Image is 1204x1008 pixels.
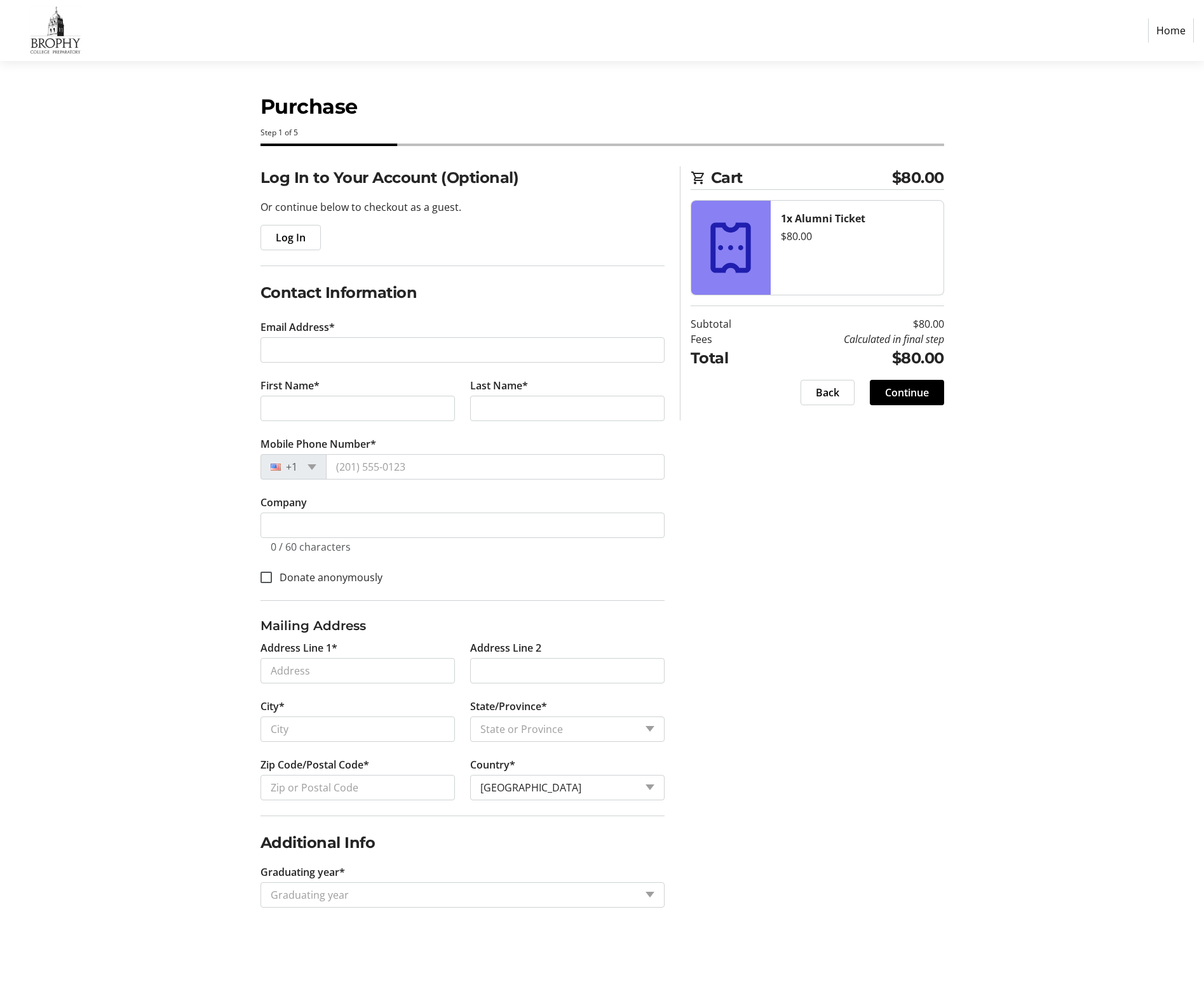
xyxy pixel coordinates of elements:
h1: Purchase [260,91,944,122]
td: $80.00 [764,347,944,370]
tr-character-limit: 0 / 60 characters [271,540,351,554]
h2: Additional Info [260,831,665,854]
img: Brophy College Preparatory 's Logo [10,5,100,56]
h3: Mailing Address [260,616,665,635]
label: Last Name* [470,378,528,393]
td: Total [691,347,764,370]
label: First Name* [260,378,320,393]
input: Address [260,658,455,683]
p: Or continue below to checkout as a guest. [260,199,665,215]
input: City [260,716,455,742]
td: Fees [691,332,764,347]
h2: Contact Information [260,281,665,304]
span: Back [816,385,839,400]
td: $80.00 [764,316,944,332]
button: Log In [260,225,321,250]
label: City* [260,699,285,714]
strong: 1x Alumni Ticket [781,212,865,225]
span: $80.00 [892,166,944,189]
label: Mobile Phone Number* [260,436,376,452]
label: Donate anonymously [272,570,382,585]
label: Email Address* [260,319,335,335]
input: Zip or Postal Code [260,775,455,800]
span: Cart [711,166,892,189]
div: Step 1 of 5 [260,127,944,138]
h2: Log In to Your Account (Optional) [260,166,665,189]
div: $80.00 [781,229,933,244]
span: Log In [276,230,306,245]
a: Home [1148,18,1194,43]
label: Country* [470,757,515,772]
label: Company [260,495,307,510]
label: Address Line 2 [470,640,541,655]
td: Subtotal [691,316,764,332]
input: (201) 555-0123 [326,454,665,480]
button: Continue [870,380,944,405]
label: Address Line 1* [260,640,337,655]
label: Graduating year* [260,864,345,880]
button: Back [801,380,855,405]
label: Zip Code/Postal Code* [260,757,369,772]
label: State/Province* [470,699,547,714]
td: Calculated in final step [764,332,944,347]
span: Continue [885,385,929,400]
